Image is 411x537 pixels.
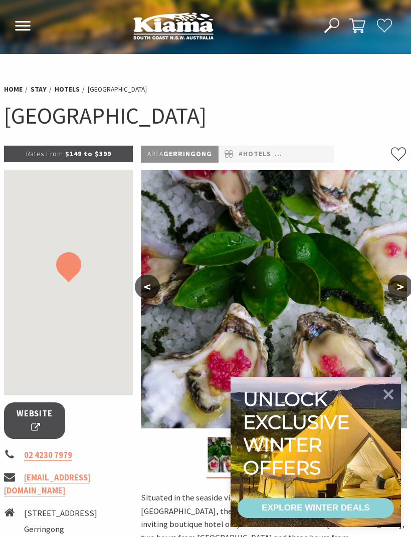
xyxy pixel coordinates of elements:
img: Kiama Logo [133,12,214,40]
a: 02 4230 7979 [24,450,72,461]
img: Bella Char Dining [141,170,407,428]
a: #Hotels [239,148,271,160]
li: Gerringong [24,523,119,536]
button: < [135,275,160,299]
a: Website [4,402,65,439]
a: Hotels [55,85,80,94]
div: Unlock exclusive winter offers [243,388,354,479]
span: Area [147,149,163,158]
li: [STREET_ADDRESS] [24,507,119,520]
a: #Hotels, Motels & Resorts [275,148,384,160]
li: [GEOGRAPHIC_DATA] [88,84,147,95]
a: Stay [31,85,47,94]
a: [EMAIL_ADDRESS][DOMAIN_NAME] [4,472,90,497]
p: $149 to $399 [4,146,133,162]
h1: [GEOGRAPHIC_DATA] [4,101,407,131]
p: Gerringong [141,146,219,162]
span: Website [17,407,53,434]
span: Rates From: [26,149,65,158]
a: Home [4,85,23,94]
img: Bella Char Dining [208,437,232,472]
div: EXPLORE WINTER DEALS [262,498,369,518]
a: EXPLORE WINTER DEALS [238,498,394,518]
